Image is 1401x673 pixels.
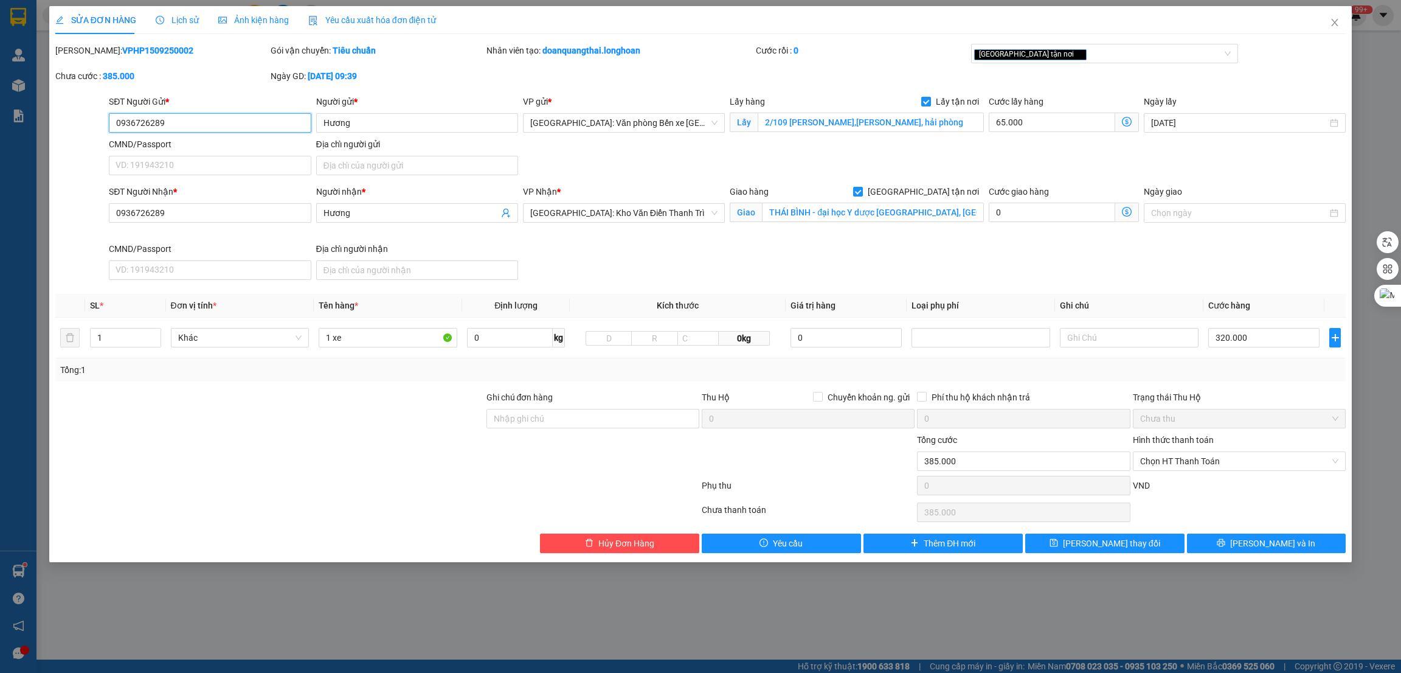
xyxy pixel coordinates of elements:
span: [PERSON_NAME] và In [1230,537,1315,550]
input: VD: Bàn, Ghế [319,328,457,347]
span: [PHONE_NUMBER] [5,41,92,63]
span: [GEOGRAPHIC_DATA] tận nơi [974,49,1087,60]
input: Giao tận nơi [762,203,983,222]
label: Cước lấy hàng [989,97,1043,106]
button: plusThêm ĐH mới [863,534,1023,553]
span: picture [218,16,227,24]
button: save[PERSON_NAME] thay đổi [1025,534,1185,553]
div: Nhân viên tạo: [486,44,753,57]
b: VPHP1509250002 [122,46,193,55]
span: Lấy tận nơi [931,95,984,108]
span: Tên hàng [319,301,358,310]
input: R [631,331,677,346]
input: Ghi chú đơn hàng [486,409,699,428]
div: SĐT Người Nhận [109,185,311,198]
span: Thu Hộ [702,392,730,402]
button: Close [1318,6,1352,40]
span: Giao hàng [730,187,769,197]
div: Địa chỉ người gửi [316,138,518,151]
span: plus [1330,333,1340,343]
span: Yêu cầu [773,537,803,550]
span: Đơn vị tính [171,301,216,310]
b: 385.000 [103,71,134,81]
input: C [677,331,719,346]
span: 0kg [719,331,770,346]
span: Hải Phòng: Văn phòng Bến xe Thượng Lý [530,114,718,132]
div: Ngày GD: [271,69,483,83]
input: Địa chỉ của người nhận [316,260,518,280]
span: Yêu cầu xuất hóa đơn điện tử [308,15,437,25]
span: Lịch sử [156,15,199,25]
input: Ngày lấy [1151,116,1327,130]
span: Kích thước [657,301,699,310]
span: kg [553,328,565,347]
span: Cước hàng [1208,301,1250,310]
span: delete [585,539,593,548]
div: Địa chỉ người nhận [316,242,518,256]
label: Cước giao hàng [989,187,1049,197]
div: [PERSON_NAME]: [55,44,268,57]
input: D [586,331,632,346]
span: VND [1133,481,1150,490]
span: printer [1217,539,1225,548]
div: SĐT Người Gửi [109,95,311,108]
input: Lấy tận nơi [758,113,983,132]
span: Tổng cước [917,435,957,445]
span: Thêm ĐH mới [924,537,975,550]
span: Giao [730,203,762,222]
th: Ghi chú [1055,294,1203,318]
div: Tổng: 1 [60,363,541,377]
div: Gói vận chuyển: [271,44,483,57]
span: Hà Nội: Kho Văn Điển Thanh Trì [530,204,718,222]
span: edit [55,16,64,24]
div: Người nhận [316,185,518,198]
span: Ngày in phiếu: 18:14 ngày [77,24,245,37]
span: user-add [501,208,511,218]
span: CÔNG TY TNHH CHUYỂN PHÁT NHANH BẢO AN [106,41,223,63]
strong: CSKH: [33,41,64,52]
div: CMND/Passport [109,242,311,256]
span: SL [90,301,100,310]
span: dollar-circle [1122,207,1132,217]
label: Hình thức thanh toán [1133,435,1214,445]
span: close [1330,18,1340,27]
button: printer[PERSON_NAME] và In [1187,534,1346,553]
span: Khác [178,329,302,347]
input: Địa chỉ của người gửi [316,156,518,175]
span: clock-circle [156,16,164,24]
div: Phụ thu [700,479,916,500]
span: Giá trị hàng [790,301,835,310]
span: Lấy hàng [730,97,765,106]
span: Chọn HT Thanh Toán [1140,452,1338,470]
b: 0 [794,46,798,55]
div: VP gửi [523,95,725,108]
span: Phí thu hộ khách nhận trả [927,391,1035,404]
input: Cước lấy hàng [989,113,1115,132]
input: Ngày giao [1151,206,1327,220]
div: Cước rồi : [756,44,969,57]
span: close [1076,51,1082,57]
span: [GEOGRAPHIC_DATA] tận nơi [863,185,984,198]
b: Tiêu chuẩn [333,46,376,55]
input: Ghi Chú [1060,328,1199,347]
label: Ngày lấy [1144,97,1177,106]
div: Người gửi [316,95,518,108]
img: icon [308,16,318,26]
th: Loại phụ phí [907,294,1055,318]
div: Trạng thái Thu Hộ [1133,391,1346,404]
b: doanquangthai.longhoan [542,46,640,55]
span: [PERSON_NAME] thay đổi [1063,537,1160,550]
span: exclamation-circle [759,539,768,548]
span: Chưa thu [1140,410,1338,428]
button: exclamation-circleYêu cầu [702,534,861,553]
label: Ngày giao [1144,187,1182,197]
label: Ghi chú đơn hàng [486,392,553,402]
b: [DATE] 09:39 [308,71,357,81]
span: dollar-circle [1122,117,1132,127]
span: Lấy [730,113,758,132]
input: Cước giao hàng [989,203,1115,222]
div: Chưa cước : [55,69,268,83]
button: delete [60,328,80,347]
span: Định lượng [494,301,538,310]
div: CMND/Passport [109,138,311,151]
